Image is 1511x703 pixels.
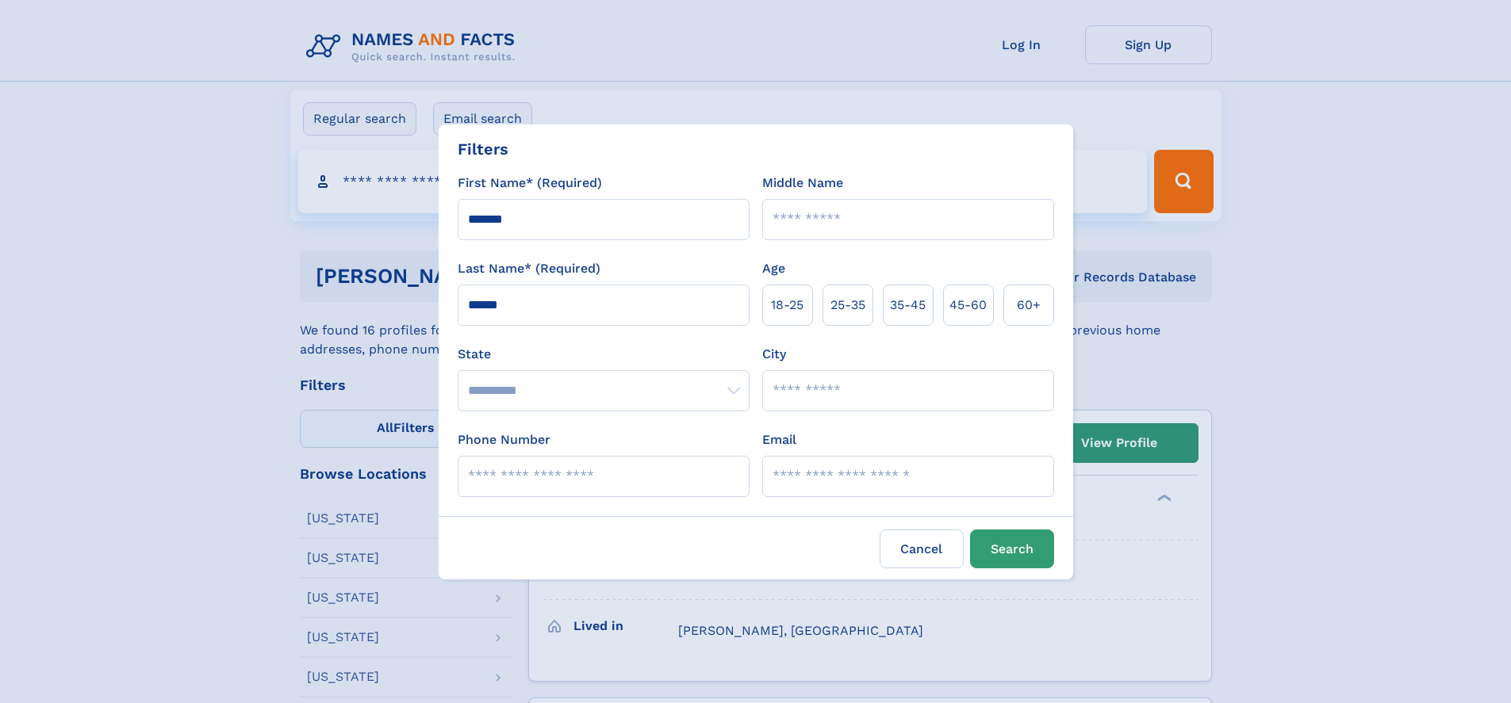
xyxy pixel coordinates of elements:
[762,174,843,193] label: Middle Name
[458,174,602,193] label: First Name* (Required)
[458,345,750,364] label: State
[458,430,550,449] label: Phone Number
[762,259,785,278] label: Age
[762,345,786,364] label: City
[771,296,803,315] span: 18‑25
[949,296,987,315] span: 45‑60
[880,529,964,568] label: Cancel
[762,430,796,449] label: Email
[458,259,600,278] label: Last Name* (Required)
[830,296,865,315] span: 25‑35
[890,296,926,315] span: 35‑45
[970,529,1054,568] button: Search
[1017,296,1041,315] span: 60+
[458,137,508,161] div: Filters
